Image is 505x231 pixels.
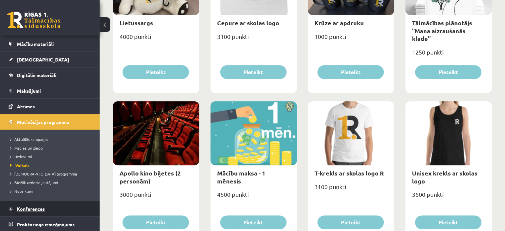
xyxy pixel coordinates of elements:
[9,83,91,98] a: Maksājumi
[17,119,69,125] span: Motivācijas programma
[308,31,394,48] div: 1000 punkti
[123,215,189,229] button: Pieteikt
[120,169,181,184] a: Apollo kino biļetes (2 personām)
[10,171,77,176] span: [DEMOGRAPHIC_DATA] programma
[210,189,297,205] div: 4500 punkti
[10,180,58,185] span: Biežāk uzdotie jautājumi
[217,169,265,184] a: Mācību maksa - 1 mēnesis
[9,114,91,130] a: Motivācijas programma
[10,188,33,194] span: Noteikumi
[9,36,91,52] a: Mācību materiāli
[10,137,48,142] span: Aktuālās kampaņas
[113,189,199,205] div: 3000 punkti
[10,179,93,185] a: Biežāk uzdotie jautājumi
[17,41,54,47] span: Mācību materiāli
[10,145,93,151] a: Mācies un ziedo
[9,99,91,114] a: Atzīmes
[10,154,93,160] a: Uzdevumi
[314,169,384,177] a: T-krekls ar skolas logo R
[17,72,56,78] span: Digitālie materiāli
[10,188,93,194] a: Noteikumi
[405,189,492,205] div: 3600 punkti
[10,154,32,159] span: Uzdevumi
[10,136,93,142] a: Aktuālās kampaņas
[10,163,30,168] span: Veikals
[217,19,279,27] a: Cepure ar skolas logo
[9,67,91,83] a: Digitālie materiāli
[123,65,189,79] button: Pieteikt
[17,206,45,212] span: Konferences
[7,12,60,28] a: Rīgas 1. Tālmācības vidusskola
[308,181,394,198] div: 3100 punkti
[412,169,477,184] a: Unisex krekls ar skolas logo
[415,65,481,79] button: Pieteikt
[120,19,153,27] a: Lietussargs
[10,171,93,177] a: [DEMOGRAPHIC_DATA] programma
[412,19,472,42] a: Tālmācības plānotājs "Mana aizraušanās klade"
[113,31,199,48] div: 4000 punkti
[210,31,297,48] div: 3100 punkti
[220,65,287,79] button: Pieteikt
[317,215,384,229] button: Pieteikt
[282,101,297,113] img: Atlaide
[317,65,384,79] button: Pieteikt
[405,47,492,63] div: 1250 punkti
[17,221,75,227] span: Proktoringa izmēģinājums
[9,52,91,67] a: [DEMOGRAPHIC_DATA]
[17,83,91,98] legend: Maksājumi
[17,103,35,109] span: Atzīmes
[415,215,481,229] button: Pieteikt
[10,145,43,151] span: Mācies un ziedo
[314,19,364,27] a: Krūze ar apdruku
[17,57,69,62] span: [DEMOGRAPHIC_DATA]
[220,215,287,229] button: Pieteikt
[10,162,93,168] a: Veikals
[9,201,91,216] a: Konferences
